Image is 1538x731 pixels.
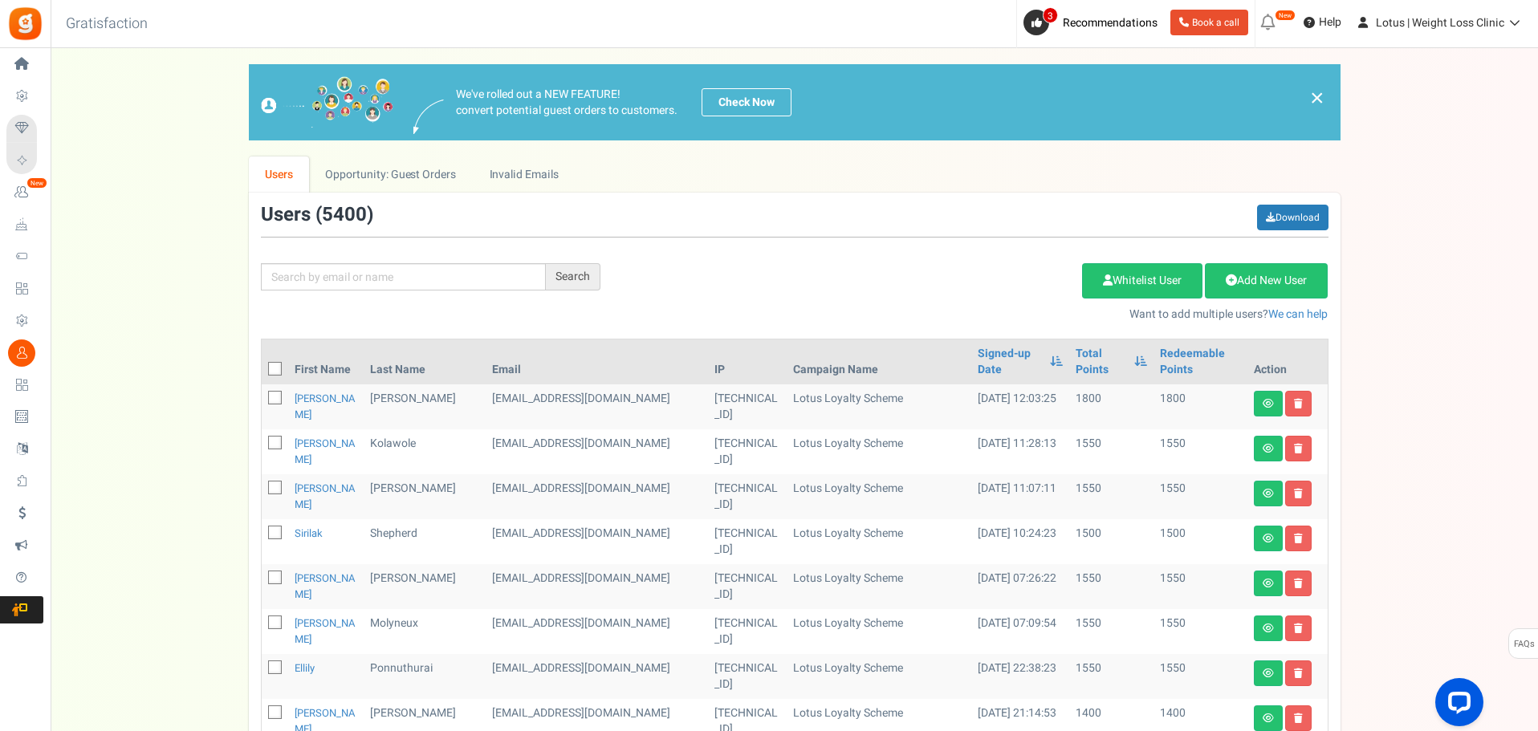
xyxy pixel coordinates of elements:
[1257,205,1328,230] a: Download
[295,436,356,467] a: [PERSON_NAME]
[486,474,708,519] td: customer
[971,474,1069,519] td: [DATE] 11:07:11
[1263,399,1274,408] i: View details
[1315,14,1341,30] span: Help
[486,609,708,654] td: customer
[1063,14,1158,31] span: Recommendations
[708,339,787,384] th: IP
[787,654,971,699] td: Lotus Loyalty Scheme
[295,526,323,541] a: Sirilak
[364,654,485,699] td: Ponnuthurai
[1263,579,1274,588] i: View details
[708,384,787,429] td: [TECHNICAL_ID]
[787,609,971,654] td: Lotus Loyalty Scheme
[295,391,356,422] a: [PERSON_NAME]
[1153,474,1247,519] td: 1550
[1160,346,1241,378] a: Redeemable Points
[456,87,677,119] p: We've rolled out a NEW FEATURE! convert potential guest orders to customers.
[48,8,165,40] h3: Gratisfaction
[1376,14,1504,31] span: Lotus | Weight Loss Clinic
[787,474,971,519] td: Lotus Loyalty Scheme
[413,99,444,134] img: images
[1043,7,1058,23] span: 3
[787,429,971,474] td: Lotus Loyalty Scheme
[546,263,600,290] div: Search
[364,384,485,429] td: [PERSON_NAME]
[1153,564,1247,609] td: 1550
[625,307,1328,323] p: Want to add multiple users?
[1153,384,1247,429] td: 1800
[1153,654,1247,699] td: 1550
[702,88,791,116] a: Check Now
[364,474,485,519] td: [PERSON_NAME]
[708,654,787,699] td: [TECHNICAL_ID]
[971,384,1069,429] td: [DATE] 12:03:25
[486,654,708,699] td: customer
[1294,489,1303,498] i: Delete user
[1247,339,1328,384] th: Action
[1263,713,1274,723] i: View details
[486,429,708,474] td: customer
[1069,654,1153,699] td: 1550
[364,564,485,609] td: [PERSON_NAME]
[1263,534,1274,543] i: View details
[261,76,393,128] img: images
[787,384,971,429] td: Lotus Loyalty Scheme
[1069,429,1153,474] td: 1550
[249,156,310,193] a: Users
[787,339,971,384] th: Campaign Name
[708,429,787,474] td: [TECHNICAL_ID]
[1263,668,1274,678] i: View details
[1310,88,1324,108] a: ×
[295,481,356,512] a: [PERSON_NAME]
[971,654,1069,699] td: [DATE] 22:38:23
[364,339,485,384] th: Last Name
[309,156,472,193] a: Opportunity: Guest Orders
[486,564,708,609] td: customer
[7,6,43,42] img: Gratisfaction
[1076,346,1125,378] a: Total Points
[295,615,356,647] a: [PERSON_NAME]
[708,519,787,564] td: [TECHNICAL_ID]
[1069,609,1153,654] td: 1550
[1263,444,1274,453] i: View details
[6,179,43,206] a: New
[1294,713,1303,723] i: Delete user
[787,564,971,609] td: Lotus Loyalty Scheme
[473,156,575,193] a: Invalid Emails
[971,429,1069,474] td: [DATE] 11:28:13
[708,564,787,609] td: [TECHNICAL_ID]
[295,571,356,602] a: [PERSON_NAME]
[1069,519,1153,564] td: 1500
[1153,609,1247,654] td: 1550
[295,660,315,676] a: Ellily
[486,339,708,384] th: Email
[1275,10,1296,21] em: New
[26,177,47,189] em: New
[971,609,1069,654] td: [DATE] 07:09:54
[1263,489,1274,498] i: View details
[787,519,971,564] td: Lotus Loyalty Scheme
[978,346,1042,378] a: Signed-up Date
[1153,429,1247,474] td: 1550
[261,263,546,290] input: Search by email or name
[1294,444,1303,453] i: Delete user
[708,609,787,654] td: [TECHNICAL_ID]
[1294,623,1303,633] i: Delete user
[1170,10,1248,35] a: Book a call
[288,339,364,384] th: First Name
[1513,629,1535,660] span: FAQs
[708,474,787,519] td: [TECHNICAL_ID]
[1294,534,1303,543] i: Delete user
[971,564,1069,609] td: [DATE] 07:26:22
[971,519,1069,564] td: [DATE] 10:24:23
[1294,668,1303,678] i: Delete user
[364,609,485,654] td: Molyneux
[1082,263,1202,298] a: Whitelist User
[1153,519,1247,564] td: 1500
[364,429,485,474] td: kolawole
[1205,263,1328,298] a: Add New User
[261,205,373,225] h3: Users ( )
[1023,10,1164,35] a: 3 Recommendations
